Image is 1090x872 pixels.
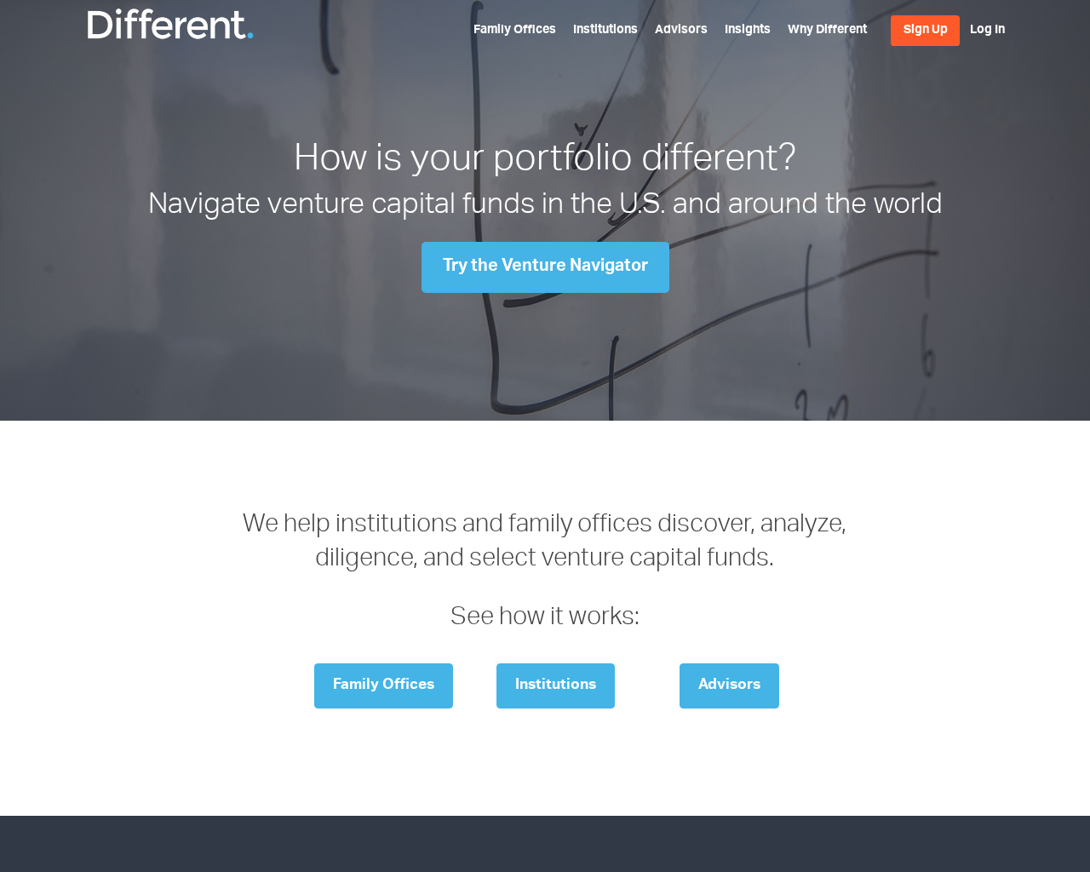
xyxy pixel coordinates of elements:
[655,25,708,37] a: Advisors
[473,25,556,37] a: Family Offices
[891,15,960,46] a: Sign Up
[81,136,1009,187] h1: How is your portfolio different?
[240,602,851,636] p: See how it works:
[680,663,779,708] a: Advisors
[85,7,255,41] img: Different Funds
[314,663,453,708] a: Family Offices
[496,663,615,708] a: Institutions
[81,187,1009,227] h2: Navigate venture capital funds in the U.S. and around the world
[725,25,771,37] a: Insights
[422,242,669,293] a: Try the Venture Navigator
[970,25,1005,37] a: Log In
[788,25,867,37] a: Why Different
[240,509,851,637] h3: We help institutions and family offices discover, analyze, diligence, and select venture capital ...
[573,25,638,37] a: Institutions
